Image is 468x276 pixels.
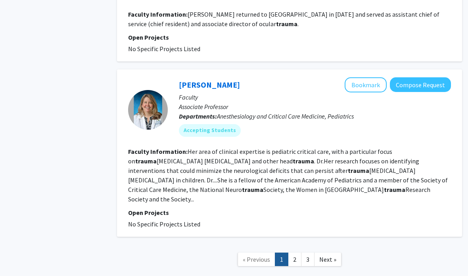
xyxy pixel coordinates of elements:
[128,148,448,203] fg-read-more: Her area of clinical expertise is pediatric critical care, with a particular focus on [MEDICAL_DA...
[128,208,451,217] p: Open Projects
[217,112,354,120] span: Anesthesiology and Critical Care Medicine, Pediatrics
[128,148,188,155] b: Faculty Information:
[135,157,157,165] b: trauma
[301,253,315,266] a: 3
[275,253,288,266] a: 1
[293,157,314,165] b: trauma
[128,10,439,28] fg-read-more: [PERSON_NAME] returned to [GEOGRAPHIC_DATA] in [DATE] and served as assistant chief of service (c...
[288,253,301,266] a: 2
[128,10,188,18] b: Faculty Information:
[179,112,217,120] b: Departments:
[6,240,34,270] iframe: Chat
[179,92,451,102] p: Faculty
[345,77,387,92] button: Add Courtney Robertson to Bookmarks
[242,186,263,194] b: trauma
[179,102,451,111] p: Associate Professor
[314,253,341,266] a: Next
[179,80,240,90] a: [PERSON_NAME]
[243,255,270,263] span: « Previous
[319,255,336,263] span: Next »
[390,77,451,92] button: Compose Request to Courtney Robertson
[179,124,241,137] mat-chip: Accepting Students
[128,33,451,42] p: Open Projects
[276,20,297,28] b: trauma
[128,220,200,228] span: No Specific Projects Listed
[384,186,405,194] b: trauma
[128,45,200,53] span: No Specific Projects Listed
[238,253,275,266] a: Previous Page
[348,167,369,174] b: trauma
